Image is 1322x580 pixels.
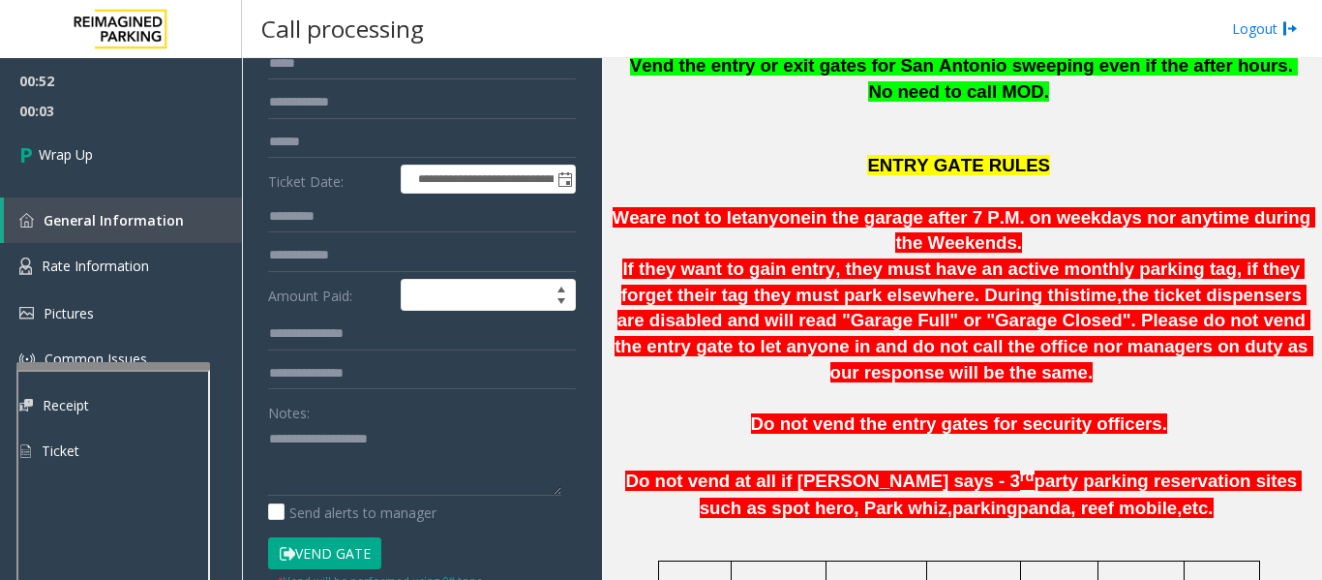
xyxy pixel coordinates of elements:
[548,295,575,311] span: Decrease value
[548,280,575,295] span: Increase value
[268,396,310,423] label: Notes:
[1232,18,1298,39] a: Logout
[613,207,640,228] span: We
[867,155,1050,175] span: ENTRY GATE RULES
[44,304,94,322] span: Pictures
[252,5,434,52] h3: Call processing
[1282,18,1298,39] img: logout
[268,503,436,523] label: Send alerts to manager
[1070,498,1182,518] span: , reef mobile,
[39,144,93,165] span: Wrap Up
[19,351,35,367] img: 'icon'
[625,471,1019,491] span: Do not vend at all if [PERSON_NAME] says - 3
[44,211,184,229] span: General Information
[268,537,381,570] button: Vend Gate
[263,165,396,194] label: Ticket Date:
[952,498,1070,519] span: parkingpanda
[45,350,147,368] span: Common Issues
[615,285,1313,382] span: the ticket dispensers are disabled and will read "Garage Full" or "Garage Closed". Please do not ...
[751,413,1167,434] span: Do not vend the entry gates for security officers.
[42,257,149,275] span: Rate Information
[19,258,32,275] img: 'icon'
[4,198,242,243] a: General Information
[621,259,1306,305] span: If they want to gain entry, they must have an active monthly parking tag, if they forget their ta...
[1080,285,1123,305] span: time,
[747,207,810,228] span: anyone
[19,307,34,320] img: 'icon'
[19,213,34,228] img: 'icon'
[640,207,748,228] span: are not to let
[1088,362,1093,382] span: .
[700,471,1303,518] span: party parking reservation sites such as spot hero, Park whiz,
[1020,469,1035,484] span: rd
[1182,498,1213,518] span: etc.
[554,166,575,193] span: Toggle popup
[263,279,396,312] label: Amount Paid:
[811,207,1315,254] span: in the garage after 7 P.M. on weekdays nor anytime during the Weekends.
